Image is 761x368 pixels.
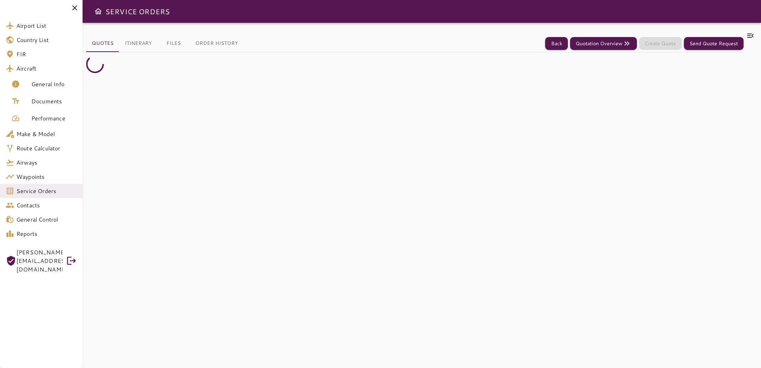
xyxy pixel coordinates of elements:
[31,114,77,123] span: Performance
[158,35,190,52] button: Files
[570,37,637,50] button: Quotation Overview
[86,35,119,52] button: Quotes
[16,36,77,44] span: Country List
[16,64,77,73] span: Aircraft
[86,35,244,52] div: basic tabs example
[16,201,77,209] span: Contacts
[684,37,744,50] button: Send Quote Request
[190,35,244,52] button: Order History
[16,130,77,138] span: Make & Model
[16,229,77,238] span: Reports
[16,21,77,30] span: Airport List
[119,35,158,52] button: Itinerary
[31,80,77,88] span: General Info
[31,97,77,105] span: Documents
[16,50,77,58] span: FIR
[16,144,77,152] span: Route Calculator
[16,215,77,224] span: General Control
[16,248,63,274] span: [PERSON_NAME][EMAIL_ADDRESS][DOMAIN_NAME]
[16,158,77,167] span: Airways
[16,187,77,195] span: Service Orders
[545,37,568,50] button: Back
[16,172,77,181] span: Waypoints
[105,6,170,17] h6: SERVICE ORDERS
[91,4,105,19] button: Open drawer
